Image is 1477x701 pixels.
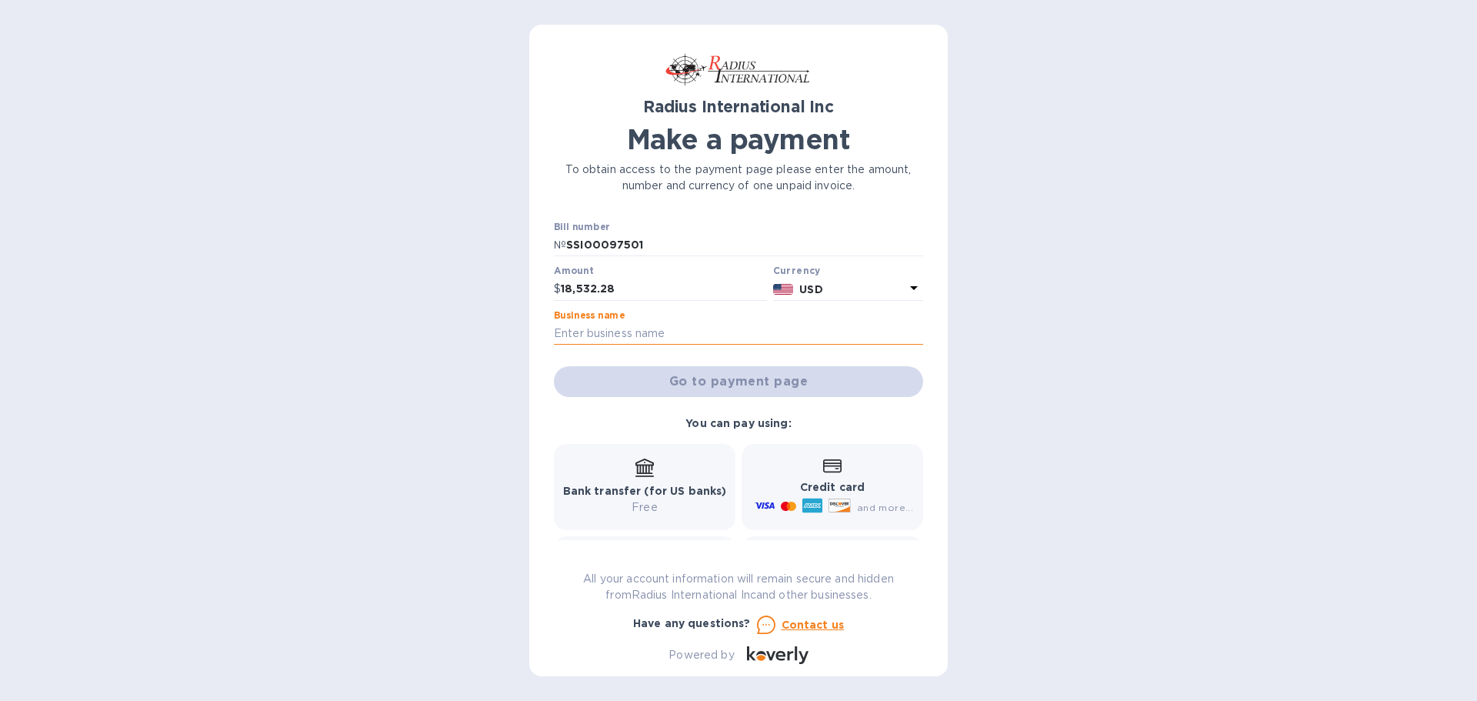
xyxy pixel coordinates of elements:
[773,284,794,295] img: USD
[563,499,727,516] p: Free
[800,481,865,493] b: Credit card
[554,162,923,194] p: To obtain access to the payment page please enter the amount, number and currency of one unpaid i...
[857,502,913,513] span: and more...
[554,237,566,253] p: №
[554,571,923,603] p: All your account information will remain secure and hidden from Radius International Inc and othe...
[554,311,625,320] label: Business name
[773,265,821,276] b: Currency
[633,617,751,629] b: Have any questions?
[563,485,727,497] b: Bank transfer (for US banks)
[782,619,845,631] u: Contact us
[554,123,923,155] h1: Make a payment
[554,222,609,232] label: Bill number
[668,647,734,663] p: Powered by
[554,267,593,276] label: Amount
[643,97,834,116] b: Radius International Inc
[566,234,923,257] input: Enter bill number
[554,281,561,297] p: $
[561,278,767,301] input: 0.00
[799,283,822,295] b: USD
[685,417,791,429] b: You can pay using:
[554,322,923,345] input: Enter business name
